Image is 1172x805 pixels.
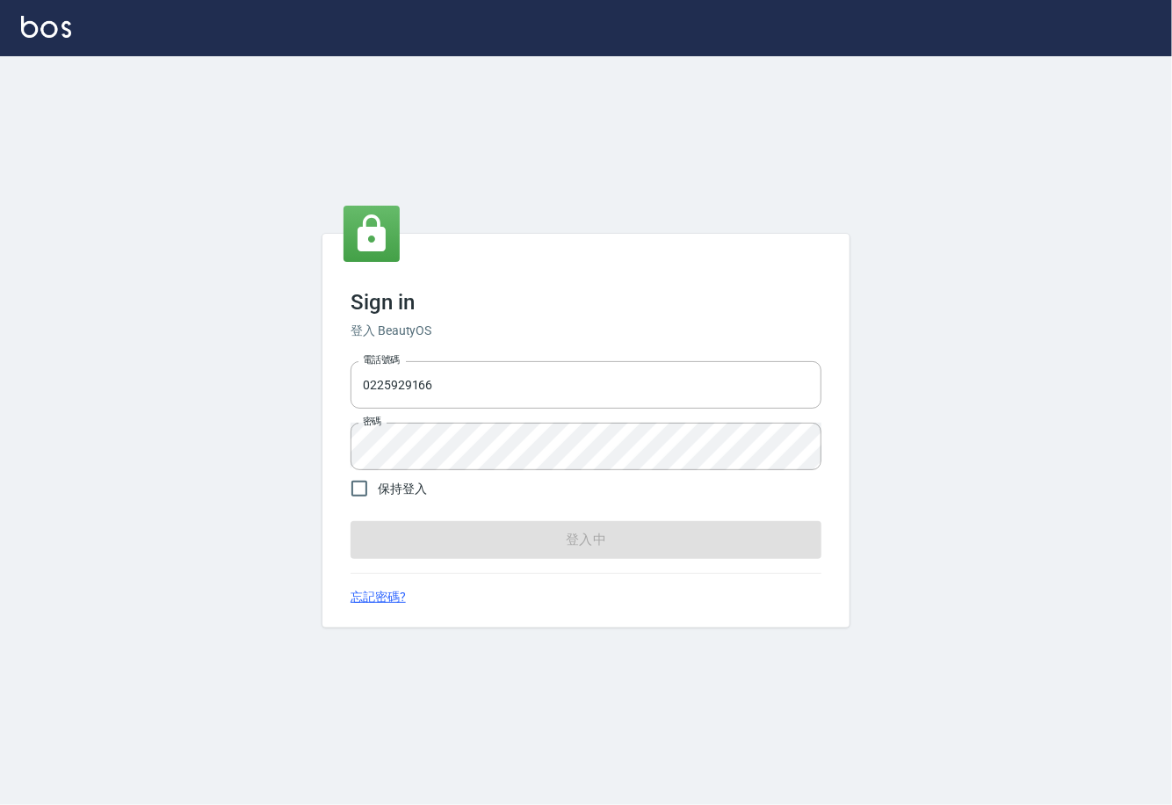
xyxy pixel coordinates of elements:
[378,480,427,498] span: 保持登入
[363,353,400,366] label: 電話號碼
[351,588,406,606] a: 忘記密碼?
[351,322,821,340] h6: 登入 BeautyOS
[363,415,381,428] label: 密碼
[351,290,821,315] h3: Sign in
[21,16,71,38] img: Logo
